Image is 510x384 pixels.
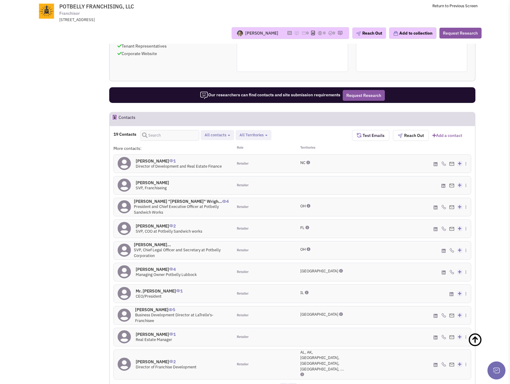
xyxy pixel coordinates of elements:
div: Role [233,145,292,151]
span: OH [300,203,306,209]
span: Retailer [237,291,249,296]
span: Retailer [237,270,249,274]
span: Franchisor [59,10,80,17]
img: icon-phone.png [450,270,454,274]
img: Email%20Icon.png [449,363,454,367]
button: Reach Out [352,27,386,39]
button: All Territories [238,132,269,138]
span: Retailer [237,183,249,188]
h4: [PERSON_NAME] [135,307,229,312]
span: NC [300,160,305,165]
span: Managing Owner Potbelly Lubbock [136,272,197,277]
img: plane.png [398,133,403,138]
span: 1 [169,154,176,164]
div: Territories [292,145,352,151]
h4: [PERSON_NAME] [136,158,222,164]
h4: [PERSON_NAME] [136,359,196,364]
img: icon-phone.png [441,362,446,367]
span: POTBELLY FRANCHISING, LLC [59,3,134,10]
span: Director of Franchise Development [136,364,196,370]
p: Tenant Representatives [117,43,229,49]
button: Reach Out [393,130,429,141]
h4: [PERSON_NAME] "[PERSON_NAME]" Wrigh... [134,199,229,204]
span: 0 [333,30,335,36]
span: OH [300,247,306,252]
h4: [PERSON_NAME]... [134,242,229,247]
span: 4 [222,194,229,204]
span: 0 [306,30,309,36]
img: icon-email-active-16.png [301,31,306,36]
span: Test Emails [361,133,385,138]
button: Request Research [343,90,385,101]
span: Retailer [237,362,249,367]
img: icon-phone.png [441,205,446,209]
span: 1 [176,284,183,294]
input: Search [141,130,199,141]
button: Add to collection [389,27,436,39]
img: Email%20Icon.png [449,162,454,166]
h2: Contacts [119,112,135,125]
img: icon-phone.png [441,335,446,339]
span: All Territories [240,132,264,138]
a: Return to Previous Screen [432,3,478,8]
div: [STREET_ADDRESS] [59,17,216,23]
span: 2 [169,219,176,229]
h4: [PERSON_NAME] [136,332,176,337]
img: research-icon.png [338,31,342,36]
span: FL [300,225,304,230]
img: Email%20Icon.png [449,184,454,187]
div: More contacts: [113,145,233,151]
img: Email%20Icon.png [449,314,454,317]
img: icon-UserInteraction.png [169,159,173,162]
span: SVP, COO at Potbelly Sandwich works [136,229,202,234]
div: [PERSON_NAME] [245,30,278,36]
img: icon-phone.png [441,161,446,166]
button: All contacts [203,132,232,138]
img: icon-UserInteraction.png [176,289,180,292]
img: icon-UserInteraction.png [169,268,173,271]
img: icon-UserInteraction.png [168,308,173,311]
h4: [PERSON_NAME] [136,180,169,185]
h4: [PERSON_NAME] [136,267,197,272]
img: icon-researcher-20.png [200,91,208,100]
span: 1 [169,327,176,337]
img: icon-UserInteraction.png [169,224,173,227]
h4: Mr. [PERSON_NAME] [136,288,183,294]
span: CEO/President [136,294,162,299]
a: Back To Top [468,327,498,366]
span: Real Estate Manager [136,337,172,342]
span: Retailer [237,161,249,166]
h4: 19 Contacts [113,132,136,137]
span: [GEOGRAPHIC_DATA] [300,312,338,317]
span: [GEOGRAPHIC_DATA] [300,268,338,274]
span: 5 [168,302,175,312]
span: Retailer [237,248,249,253]
img: Email%20Icon.png [449,335,454,339]
span: Retailer [237,226,249,231]
span: 4 [169,262,176,272]
span: SVP, Franchiseing [136,185,167,190]
img: icon-UserInteraction.png [169,333,173,336]
button: Test Emails [352,130,389,141]
span: IL [300,290,304,295]
span: Retailer [237,205,249,209]
img: Email%20Icon.png [449,227,454,231]
p: Corporate Website [117,51,229,57]
span: Retailer [237,335,249,339]
img: icon-dealamount.png [317,31,322,36]
img: icon-phone.png [450,248,454,253]
span: Our researchers can find contacts and site submission requirements [200,92,340,98]
img: icon-UserInteraction.png [169,360,173,363]
img: icon-UserInteraction.png [222,200,226,203]
button: Request Research [439,28,481,39]
img: icon-note.png [294,31,299,36]
span: 2 [169,355,176,364]
span: President and Chief Executive Officer at Potbelly Sandwich Works [134,204,219,215]
img: TaskCount.png [328,31,333,36]
span: AL, AK, [GEOGRAPHIC_DATA], [GEOGRAPHIC_DATA], [GEOGRAPHIC_DATA], ... [300,350,344,372]
h4: [PERSON_NAME] [136,223,202,229]
img: icon-phone.png [441,226,446,231]
img: icon-phone.png [441,313,446,318]
span: SVP, Chief Legal Officer and Secretary at Potbelly Corporation [134,247,221,258]
img: Email%20Icon.png [449,205,454,209]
